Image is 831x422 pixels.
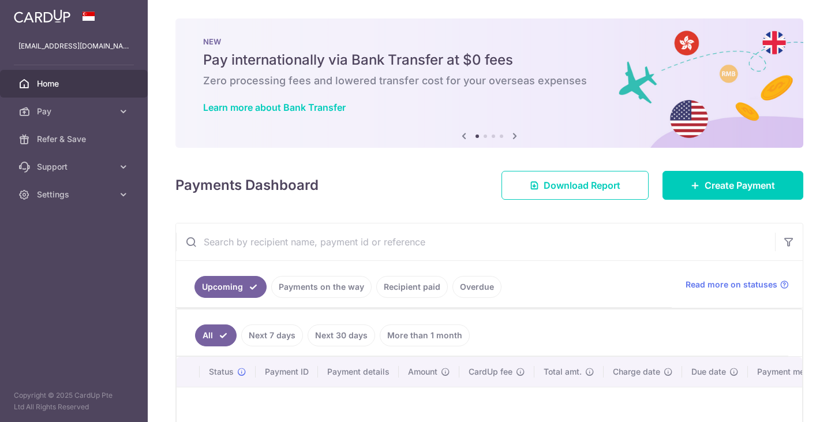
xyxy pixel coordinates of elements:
[18,40,129,52] p: [EMAIL_ADDRESS][DOMAIN_NAME]
[686,279,777,290] span: Read more on statuses
[544,178,620,192] span: Download Report
[37,106,113,117] span: Pay
[209,366,234,378] span: Status
[691,366,726,378] span: Due date
[613,366,660,378] span: Charge date
[256,357,318,387] th: Payment ID
[175,175,319,196] h4: Payments Dashboard
[501,171,649,200] a: Download Report
[705,178,775,192] span: Create Payment
[37,78,113,89] span: Home
[308,324,375,346] a: Next 30 days
[37,161,113,173] span: Support
[37,133,113,145] span: Refer & Save
[175,18,803,148] img: Bank transfer banner
[408,366,437,378] span: Amount
[194,276,267,298] a: Upcoming
[662,171,803,200] a: Create Payment
[203,102,346,113] a: Learn more about Bank Transfer
[376,276,448,298] a: Recipient paid
[271,276,372,298] a: Payments on the way
[318,357,399,387] th: Payment details
[176,223,775,260] input: Search by recipient name, payment id or reference
[757,387,819,416] iframe: Opens a widget where you can find more information
[686,279,789,290] a: Read more on statuses
[37,189,113,200] span: Settings
[452,276,501,298] a: Overdue
[469,366,512,378] span: CardUp fee
[241,324,303,346] a: Next 7 days
[14,9,70,23] img: CardUp
[203,74,776,88] h6: Zero processing fees and lowered transfer cost for your overseas expenses
[203,37,776,46] p: NEW
[544,366,582,378] span: Total amt.
[380,324,470,346] a: More than 1 month
[203,51,776,69] h5: Pay internationally via Bank Transfer at $0 fees
[195,324,237,346] a: All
